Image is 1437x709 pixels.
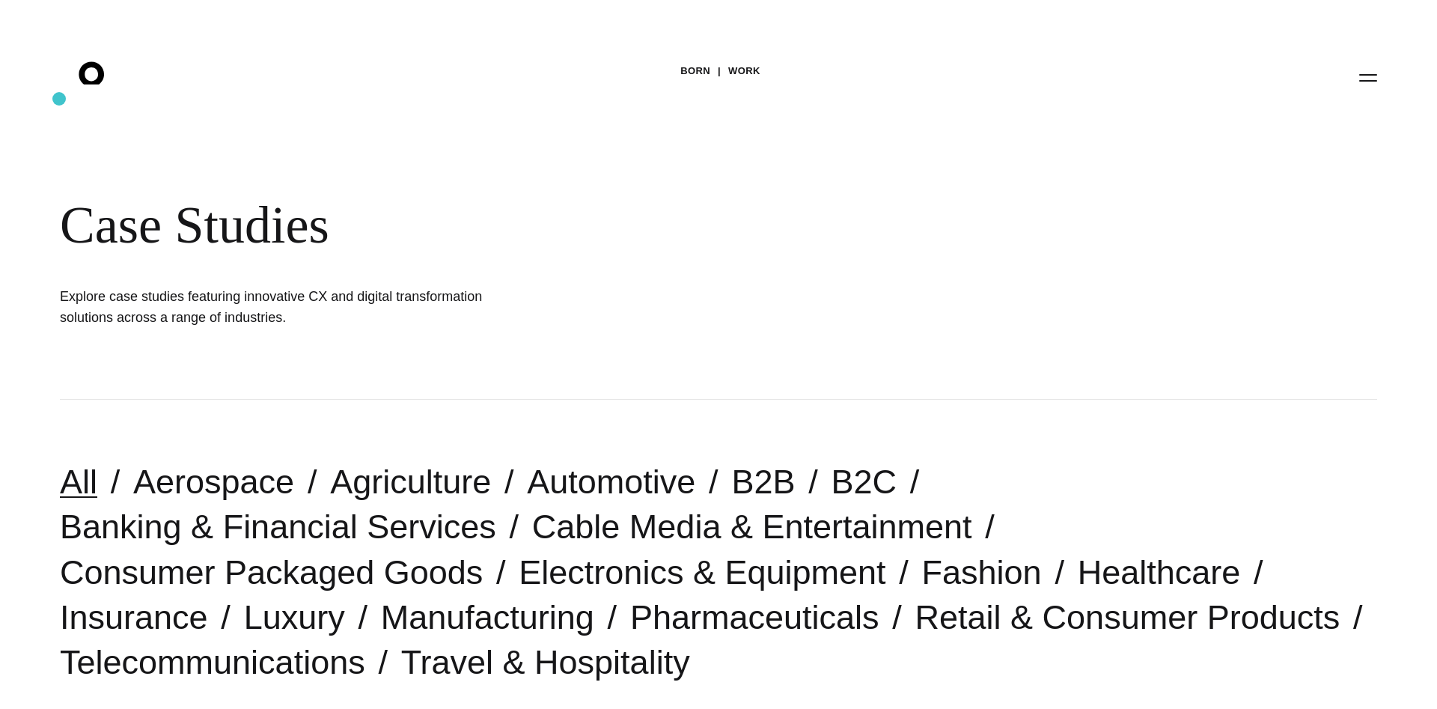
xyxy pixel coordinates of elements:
a: Fashion [922,553,1042,591]
a: Automotive [527,463,695,501]
a: Manufacturing [381,598,594,636]
a: Electronics & Equipment [519,553,885,591]
button: Open [1350,61,1386,93]
a: Agriculture [330,463,491,501]
a: Pharmaceuticals [630,598,879,636]
a: Luxury [244,598,345,636]
a: Cable Media & Entertainment [532,508,972,546]
a: Aerospace [133,463,294,501]
a: Banking & Financial Services [60,508,496,546]
div: Case Studies [60,195,913,256]
a: Travel & Hospitality [401,643,690,681]
a: All [60,463,97,501]
a: B2B [731,463,795,501]
h1: Explore case studies featuring innovative CX and digital transformation solutions across a range ... [60,286,509,328]
a: Telecommunications [60,643,365,681]
a: Work [728,60,760,82]
a: Healthcare [1078,553,1241,591]
a: BORN [680,60,710,82]
a: Retail & Consumer Products [915,598,1340,636]
a: Consumer Packaged Goods [60,553,483,591]
a: B2C [831,463,897,501]
a: Insurance [60,598,208,636]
